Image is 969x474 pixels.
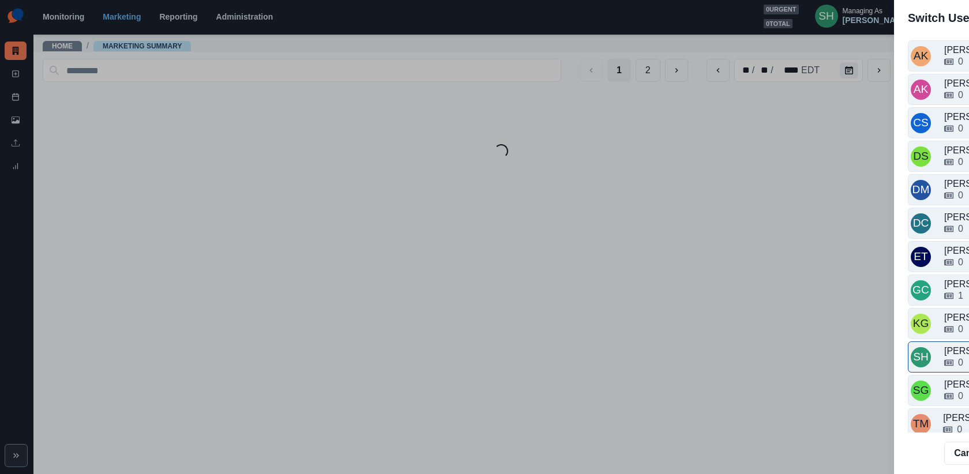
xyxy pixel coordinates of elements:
[913,209,929,237] div: David Colangelo
[958,255,963,269] div: 0
[913,109,929,137] div: Crizalyn Servida
[958,289,963,303] div: 1
[958,356,963,370] div: 0
[913,410,929,438] div: Tony Manalo
[914,243,928,270] div: Emily Tanedo
[958,155,963,169] div: 0
[913,343,929,371] div: Sara Haas
[912,176,930,204] div: Darwin Manalo
[958,322,963,336] div: 0
[957,423,962,437] div: 0
[913,310,929,337] div: Katrina Gallardo
[958,88,963,102] div: 0
[913,142,929,170] div: Dakota Saunders
[958,122,963,136] div: 0
[958,189,963,202] div: 0
[912,276,929,304] div: Gizelle Carlos
[913,377,929,404] div: Sarah Gleason
[914,42,929,70] div: Alex Kalogeropoulos
[958,55,963,69] div: 0
[958,222,963,236] div: 0
[914,76,929,103] div: Alicia Kalogeropoulos
[958,389,963,403] div: 0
